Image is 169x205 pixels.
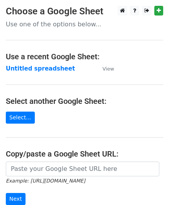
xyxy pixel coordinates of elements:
h4: Select another Google Sheet: [6,96,163,106]
small: View [102,66,114,72]
input: Paste your Google Sheet URL here [6,162,159,176]
a: View [95,65,114,72]
input: Next [6,193,26,205]
small: Example: [URL][DOMAIN_NAME] [6,178,85,184]
h3: Choose a Google Sheet [6,6,163,17]
p: Use one of the options below... [6,20,163,28]
a: Select... [6,112,35,124]
a: Untitled spreadsheet [6,65,75,72]
h4: Use a recent Google Sheet: [6,52,163,61]
h4: Copy/paste a Google Sheet URL: [6,149,163,158]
